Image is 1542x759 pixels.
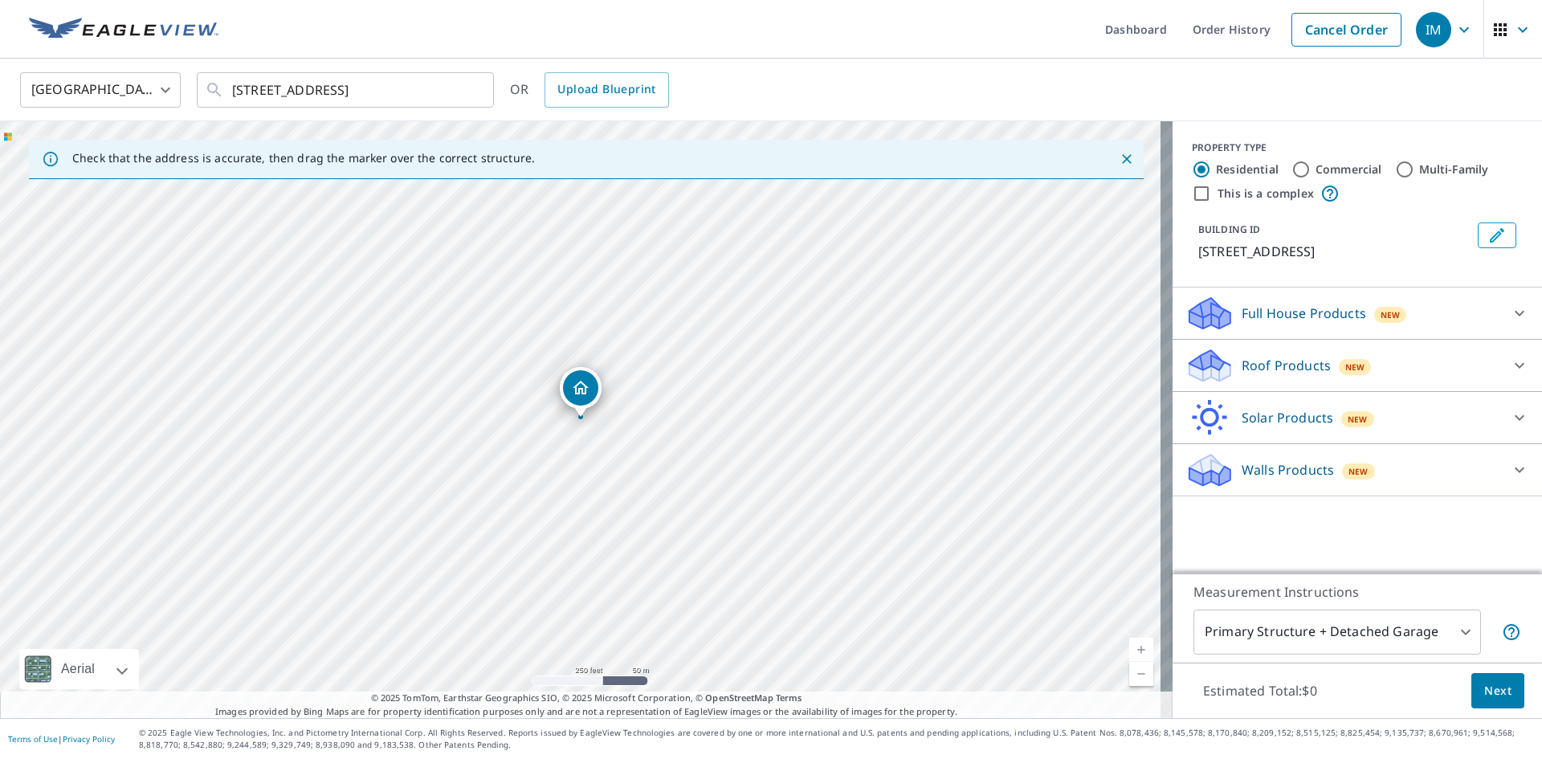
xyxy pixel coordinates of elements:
a: OpenStreetMap [705,692,773,704]
div: Dropped pin, building 1, Residential property, 2728 W Cheyenne Rd Waukegan, IL 60087 [560,367,602,417]
p: BUILDING ID [1198,222,1260,236]
p: Check that the address is accurate, then drag the marker over the correct structure. [72,151,535,165]
div: IM [1416,12,1451,47]
button: Close [1116,149,1137,169]
p: Roof Products [1242,356,1331,375]
span: Your report will include the primary structure and a detached garage if one exists. [1502,622,1521,642]
a: Current Level 17, Zoom Out [1129,662,1153,686]
a: Terms [776,692,802,704]
p: Estimated Total: $0 [1190,673,1330,708]
p: © 2025 Eagle View Technologies, Inc. and Pictometry International Corp. All Rights Reserved. Repo... [139,727,1534,751]
span: © 2025 TomTom, Earthstar Geographics SIO, © 2025 Microsoft Corporation, © [371,692,802,705]
p: [STREET_ADDRESS] [1198,242,1471,261]
p: Walls Products [1242,460,1334,479]
span: New [1381,308,1401,321]
a: Current Level 17, Zoom In [1129,638,1153,662]
span: Next [1484,681,1511,701]
div: PROPERTY TYPE [1192,141,1523,155]
span: New [1348,413,1368,426]
div: Walls ProductsNew [1185,451,1529,489]
div: Roof ProductsNew [1185,346,1529,385]
input: Search by address or latitude-longitude [232,67,461,112]
button: Edit building 1 [1478,222,1516,248]
a: Upload Blueprint [545,72,668,108]
label: Multi-Family [1419,161,1489,178]
div: Solar ProductsNew [1185,398,1529,437]
label: This is a complex [1218,186,1314,202]
a: Cancel Order [1291,13,1401,47]
div: Aerial [56,649,100,689]
img: EV Logo [29,18,218,42]
span: New [1348,465,1369,478]
div: [GEOGRAPHIC_DATA] [20,67,181,112]
p: Measurement Instructions [1193,582,1521,602]
p: Full House Products [1242,304,1366,323]
div: OR [510,72,669,108]
span: New [1345,361,1365,373]
span: Upload Blueprint [557,80,655,100]
div: Primary Structure + Detached Garage [1193,610,1481,655]
label: Commercial [1316,161,1382,178]
div: Full House ProductsNew [1185,294,1529,333]
div: Aerial [19,649,139,689]
a: Privacy Policy [63,733,115,745]
p: Solar Products [1242,408,1333,427]
button: Next [1471,673,1524,709]
a: Terms of Use [8,733,58,745]
label: Residential [1216,161,1279,178]
p: | [8,734,115,744]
